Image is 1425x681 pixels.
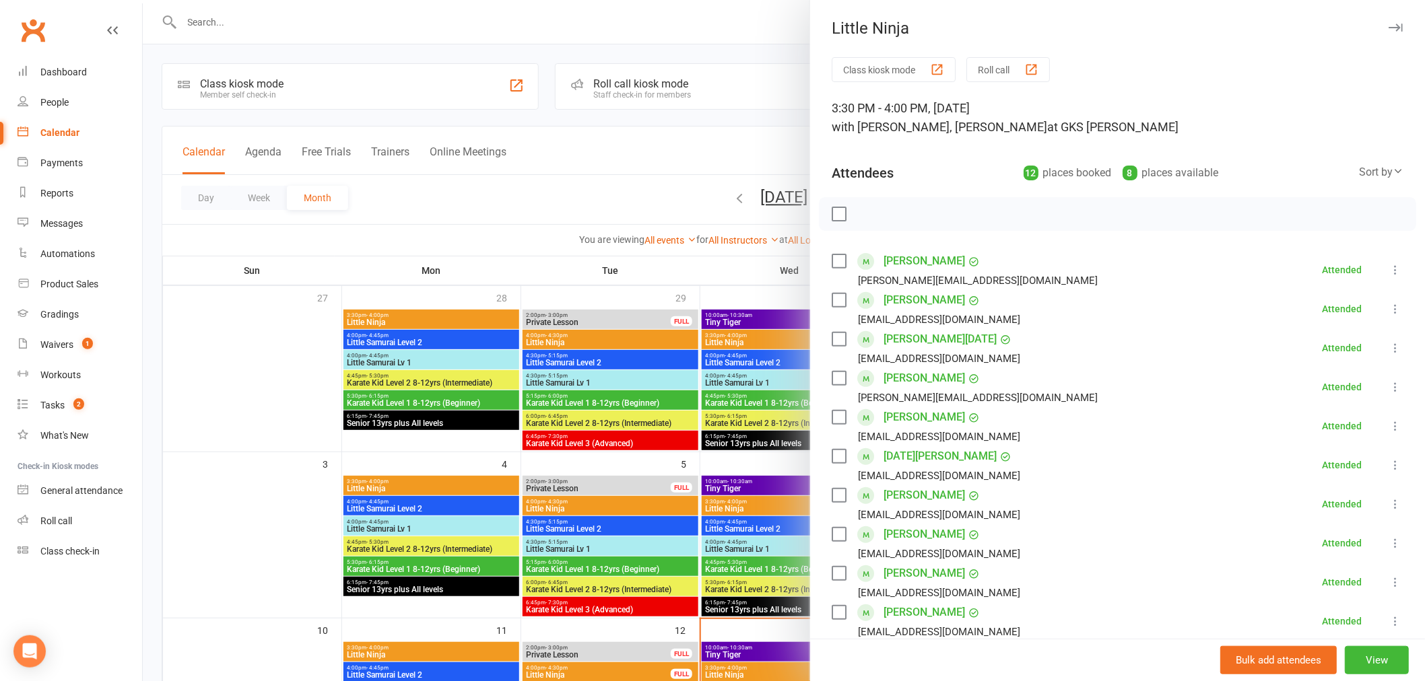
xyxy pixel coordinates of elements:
div: [EMAIL_ADDRESS][DOMAIN_NAME] [858,311,1020,328]
div: [EMAIL_ADDRESS][DOMAIN_NAME] [858,623,1020,641]
div: Open Intercom Messenger [13,635,46,668]
a: Reports [18,178,142,209]
a: [PERSON_NAME] [884,289,965,311]
button: View [1345,646,1409,674]
div: 3:30 PM - 4:00 PM, [DATE] [832,99,1403,137]
div: [EMAIL_ADDRESS][DOMAIN_NAME] [858,584,1020,602]
a: [PERSON_NAME] [884,250,965,272]
div: 8 [1123,166,1137,180]
div: [EMAIL_ADDRESS][DOMAIN_NAME] [858,350,1020,367]
div: [EMAIL_ADDRESS][DOMAIN_NAME] [858,467,1020,485]
div: Attended [1322,577,1362,587]
a: [PERSON_NAME] [884,485,965,506]
div: Sort by [1359,164,1403,181]
div: Reports [40,188,73,199]
a: [DATE][PERSON_NAME] [884,445,997,467]
a: What's New [18,421,142,451]
div: places available [1123,164,1219,182]
div: Attended [1322,460,1362,470]
div: [PERSON_NAME][EMAIL_ADDRESS][DOMAIN_NAME] [858,272,1098,289]
a: [PERSON_NAME] [884,406,965,428]
button: Roll call [966,57,1050,82]
div: Payments [40,157,83,168]
div: Attended [1322,538,1362,548]
a: Product Sales [18,269,142,299]
div: Messages [40,218,83,229]
a: [PERSON_NAME] [884,524,965,545]
div: [EMAIL_ADDRESS][DOMAIN_NAME] [858,506,1020,524]
a: People [18,87,142,118]
a: Clubworx [16,13,50,47]
button: Class kiosk mode [832,57,956,82]
span: 2 [73,398,84,410]
a: Class kiosk mode [18,536,142,567]
a: Tasks 2 [18,390,142,421]
div: Attended [1322,343,1362,353]
div: 12 [1024,166,1038,180]
div: [EMAIL_ADDRESS][DOMAIN_NAME] [858,545,1020,563]
div: What's New [40,430,89,441]
div: People [40,97,69,108]
div: Gradings [40,309,79,320]
div: [EMAIL_ADDRESS][DOMAIN_NAME] [858,428,1020,445]
a: Gradings [18,299,142,330]
button: Bulk add attendees [1220,646,1337,674]
span: 1 [82,338,93,349]
div: Attended [1322,265,1362,275]
div: Attended [1322,499,1362,509]
div: Tasks [40,400,65,410]
a: Messages [18,209,142,239]
a: Waivers 1 [18,330,142,360]
a: Roll call [18,506,142,536]
div: Calendar [40,127,79,138]
div: Attended [1322,382,1362,392]
div: Class check-in [40,546,100,557]
a: [PERSON_NAME][DATE] [884,328,997,350]
div: Attended [1322,304,1362,314]
a: [PERSON_NAME] [884,367,965,389]
span: at GKS [PERSON_NAME] [1047,120,1179,134]
a: Dashboard [18,57,142,87]
div: General attendance [40,485,123,496]
div: Roll call [40,515,72,526]
div: Workouts [40,369,81,380]
a: Workouts [18,360,142,390]
div: Dashboard [40,67,87,77]
div: Attendees [832,164,894,182]
a: [PERSON_NAME] [884,602,965,623]
span: with [PERSON_NAME], [PERSON_NAME] [832,120,1047,134]
a: General attendance kiosk mode [18,476,142,506]
div: Attended [1322,421,1362,431]
div: Waivers [40,339,73,350]
div: Product Sales [40,279,98,289]
div: Little Ninja [810,19,1425,38]
a: Automations [18,239,142,269]
div: Attended [1322,616,1362,626]
a: Calendar [18,118,142,148]
div: [PERSON_NAME][EMAIL_ADDRESS][DOMAIN_NAME] [858,389,1098,406]
div: Automations [40,248,95,259]
div: places booked [1024,164,1112,182]
a: [PERSON_NAME] [884,563,965,584]
a: Payments [18,148,142,178]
